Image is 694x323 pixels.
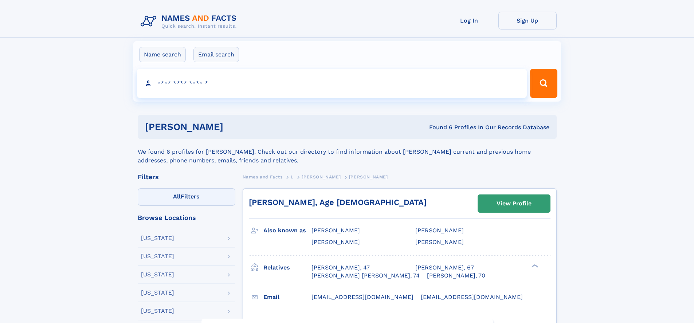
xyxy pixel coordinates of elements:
[263,291,311,303] h3: Email
[497,195,532,212] div: View Profile
[415,227,464,234] span: [PERSON_NAME]
[173,193,181,200] span: All
[138,12,243,31] img: Logo Names and Facts
[141,253,174,259] div: [US_STATE]
[415,239,464,245] span: [PERSON_NAME]
[498,12,557,29] a: Sign Up
[311,272,420,280] a: [PERSON_NAME] [PERSON_NAME], 74
[145,122,326,131] h1: [PERSON_NAME]
[530,263,538,268] div: ❯
[137,69,527,98] input: search input
[291,174,294,180] span: L
[138,139,557,165] div: We found 6 profiles for [PERSON_NAME]. Check out our directory to find information about [PERSON_...
[141,308,174,314] div: [US_STATE]
[427,272,485,280] a: [PERSON_NAME], 70
[311,239,360,245] span: [PERSON_NAME]
[291,172,294,181] a: L
[311,294,413,300] span: [EMAIL_ADDRESS][DOMAIN_NAME]
[141,290,174,296] div: [US_STATE]
[138,188,235,206] label: Filters
[249,198,427,207] a: [PERSON_NAME], Age [DEMOGRAPHIC_DATA]
[311,227,360,234] span: [PERSON_NAME]
[311,264,370,272] a: [PERSON_NAME], 47
[530,69,557,98] button: Search Button
[478,195,550,212] a: View Profile
[263,261,311,274] h3: Relatives
[141,272,174,277] div: [US_STATE]
[326,123,549,131] div: Found 6 Profiles In Our Records Database
[141,235,174,241] div: [US_STATE]
[138,214,235,221] div: Browse Locations
[138,174,235,180] div: Filters
[193,47,239,62] label: Email search
[243,172,283,181] a: Names and Facts
[302,172,341,181] a: [PERSON_NAME]
[349,174,388,180] span: [PERSON_NAME]
[440,12,498,29] a: Log In
[415,264,474,272] a: [PERSON_NAME], 67
[421,294,523,300] span: [EMAIL_ADDRESS][DOMAIN_NAME]
[263,224,311,237] h3: Also known as
[139,47,186,62] label: Name search
[302,174,341,180] span: [PERSON_NAME]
